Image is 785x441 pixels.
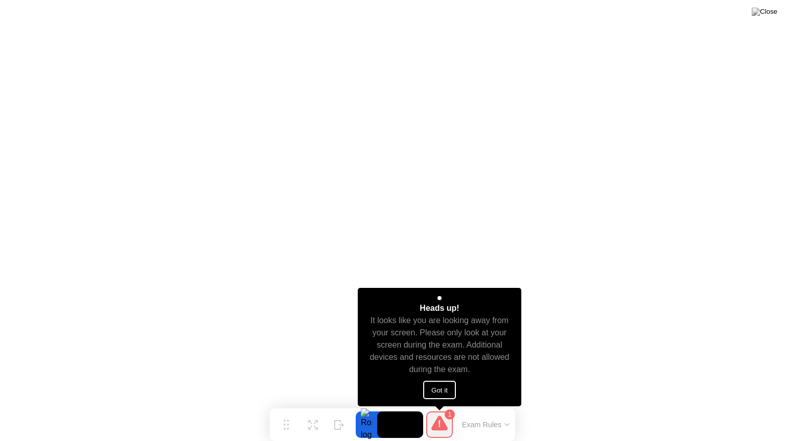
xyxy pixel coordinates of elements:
div: 1 [445,409,455,420]
img: Close [752,8,777,16]
button: Exam Rules [459,420,513,429]
div: Heads up! [420,302,459,314]
div: It looks like you are looking away from your screen. Please only look at your screen during the e... [367,314,513,376]
button: Got it [423,381,456,399]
